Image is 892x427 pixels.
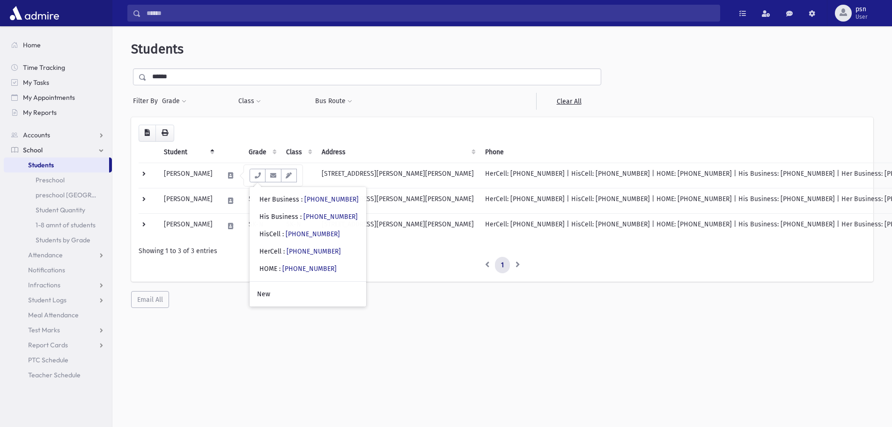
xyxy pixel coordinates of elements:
[315,93,353,110] button: Bus Route
[4,90,112,105] a: My Appointments
[238,93,261,110] button: Class
[300,213,302,221] span: :
[303,213,358,221] a: [PHONE_NUMBER]
[286,230,340,238] a: [PHONE_NUMBER]
[28,371,81,379] span: Teacher Schedule
[259,195,359,204] div: Her Business
[316,163,479,188] td: [STREET_ADDRESS][PERSON_NAME][PERSON_NAME]
[282,265,337,273] a: [PHONE_NUMBER]
[131,41,184,57] span: Students
[4,37,112,52] a: Home
[7,4,61,22] img: AdmirePro
[139,246,866,256] div: Showing 1 to 3 of 3 entries
[4,202,112,217] a: Student Quantity
[259,212,358,222] div: His Business
[28,296,66,304] span: Student Logs
[281,169,297,182] button: Email Templates
[259,264,337,274] div: HOME
[131,291,169,308] button: Email All
[23,131,50,139] span: Accounts
[4,292,112,307] a: Student Logs
[4,352,112,367] a: PTC Schedule
[158,188,218,213] td: [PERSON_NAME]
[855,6,868,13] span: psn
[4,337,112,352] a: Report Cards
[28,356,68,364] span: PTC Schedule
[243,188,280,213] td: 5
[4,105,112,120] a: My Reports
[280,142,316,163] th: Class: activate to sort column ascending
[4,127,112,142] a: Accounts
[4,172,112,187] a: Preschool
[316,188,479,213] td: [STREET_ADDRESS][PERSON_NAME][PERSON_NAME]
[28,161,54,169] span: Students
[28,266,65,274] span: Notifications
[4,187,112,202] a: preschool [GEOGRAPHIC_DATA]
[28,326,60,334] span: Test Marks
[4,262,112,277] a: Notifications
[4,157,109,172] a: Students
[4,367,112,382] a: Teacher Schedule
[23,93,75,102] span: My Appointments
[250,285,366,303] a: New
[4,60,112,75] a: Time Tracking
[301,195,302,203] span: :
[23,63,65,72] span: Time Tracking
[536,93,601,110] a: Clear All
[280,163,316,188] td: SK-N
[23,78,49,87] span: My Tasks
[4,232,112,247] a: Students by Grade
[4,75,112,90] a: My Tasks
[158,142,218,163] th: Student: activate to sort column descending
[23,41,41,49] span: Home
[283,247,285,255] span: :
[279,265,280,273] span: :
[243,163,280,188] td: SK-N
[4,307,112,322] a: Meal Attendance
[259,247,341,256] div: HerCell
[4,277,112,292] a: Infractions
[304,195,359,203] a: [PHONE_NUMBER]
[316,213,479,239] td: [STREET_ADDRESS][PERSON_NAME][PERSON_NAME]
[141,5,720,22] input: Search
[28,341,68,349] span: Report Cards
[282,230,284,238] span: :
[855,13,868,21] span: User
[4,217,112,232] a: 1-8 amnt of students
[158,163,218,188] td: [PERSON_NAME]
[28,251,63,259] span: Attendance
[139,125,156,142] button: CSV
[4,247,112,262] a: Attendance
[243,213,280,239] td: SK-N
[243,142,280,163] th: Grade: activate to sort column ascending
[28,281,60,289] span: Infractions
[495,257,510,274] a: 1
[28,311,79,319] span: Meal Attendance
[316,142,479,163] th: Address: activate to sort column ascending
[4,142,112,157] a: School
[162,93,187,110] button: Grade
[155,125,174,142] button: Print
[259,229,340,239] div: HisCell
[287,247,341,255] a: [PHONE_NUMBER]
[23,108,57,117] span: My Reports
[23,146,43,154] span: School
[158,213,218,239] td: [PERSON_NAME]
[4,322,112,337] a: Test Marks
[133,96,162,106] span: Filter By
